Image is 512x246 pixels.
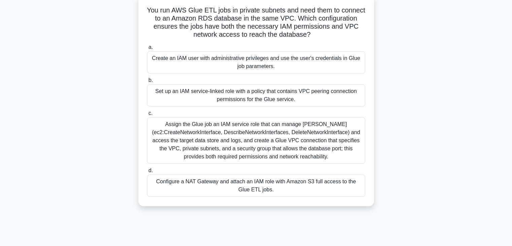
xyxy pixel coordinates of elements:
[148,167,153,173] span: d.
[148,77,153,83] span: b.
[148,44,153,50] span: a.
[147,84,365,106] div: Set up an IAM service-linked role with a policy that contains VPC peering connection permissions ...
[146,6,366,39] h5: You run AWS Glue ETL jobs in private subnets and need them to connect to an Amazon RDS database i...
[147,117,365,164] div: Assign the Glue job an IAM service role that can manage [PERSON_NAME] (ec2:CreateNetworkInterface...
[147,175,365,197] div: Configure a NAT Gateway and attach an IAM role with Amazon S3 full access to the Glue ETL jobs.
[147,51,365,73] div: Create an IAM user with administrative privileges and use the user's credentials in Glue job para...
[148,110,152,116] span: c.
